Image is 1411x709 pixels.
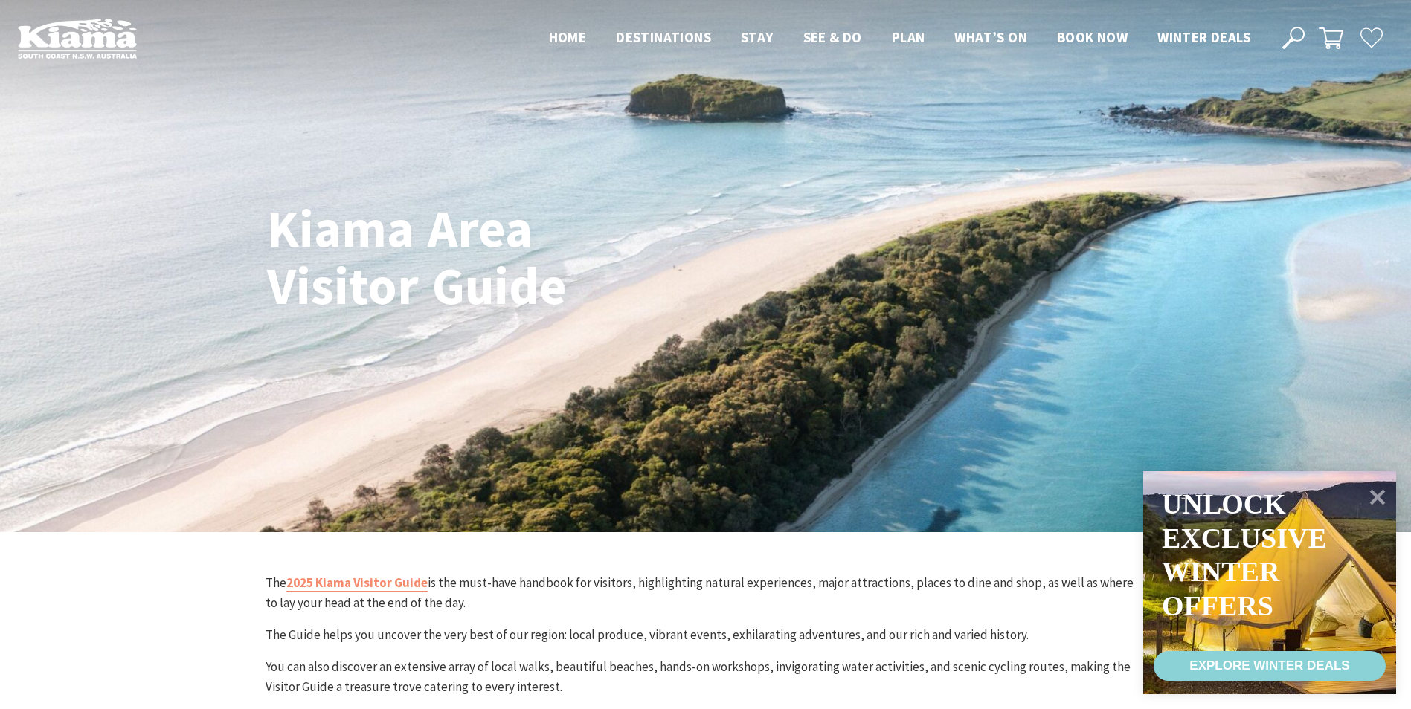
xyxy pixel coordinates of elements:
p: The is the must-have handbook for visitors, highlighting natural experiences, major attractions, ... [266,573,1146,613]
span: See & Do [803,28,862,46]
span: Stay [741,28,774,46]
span: Winter Deals [1157,28,1250,46]
span: Book now [1057,28,1128,46]
span: Home [549,28,587,46]
p: The Guide helps you uncover the very best of our region: local produce, vibrant events, exhilarat... [266,625,1146,645]
nav: Main Menu [534,26,1265,51]
a: 2025 Kiama Visitor Guide [286,574,428,592]
img: Kiama Logo [18,18,137,59]
span: Plan [892,28,925,46]
h1: Kiama Area Visitor Guide [267,200,687,314]
span: Destinations [616,28,711,46]
p: You can also discover an extensive array of local walks, beautiful beaches, hands-on workshops, i... [266,657,1146,697]
div: Unlock exclusive winter offers [1162,488,1326,623]
span: What’s On [954,28,1027,46]
div: EXPLORE WINTER DEALS [1189,651,1349,681]
a: EXPLORE WINTER DEALS [1154,651,1386,681]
